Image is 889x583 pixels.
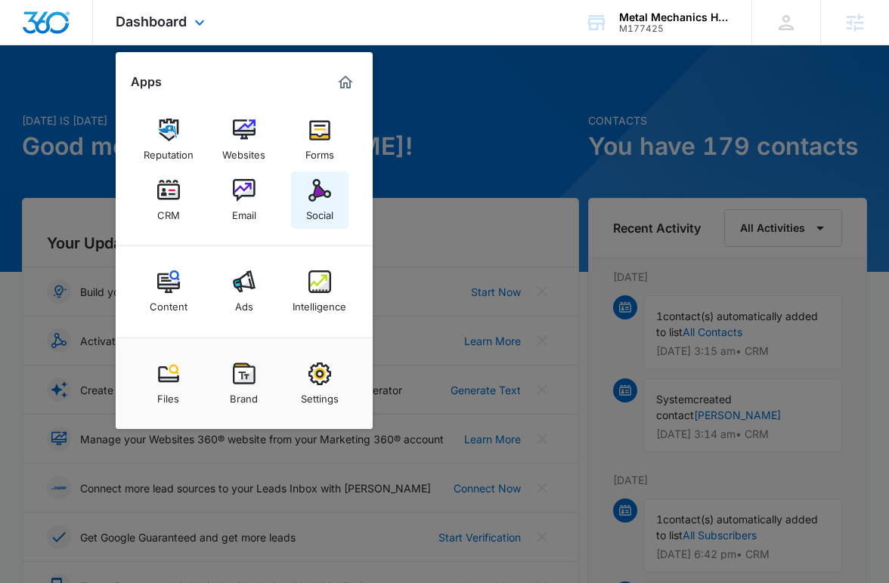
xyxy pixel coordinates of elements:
a: Websites [215,111,273,168]
div: Files [157,385,179,405]
div: Ads [235,293,253,313]
a: Email [215,171,273,229]
div: account id [619,23,729,34]
a: Marketing 360® Dashboard [333,70,358,94]
a: Brand [215,355,273,412]
div: Content [150,293,187,313]
div: Social [306,202,333,221]
div: Email [232,202,256,221]
a: Social [291,171,348,229]
a: Ads [215,263,273,320]
a: Intelligence [291,263,348,320]
div: Settings [301,385,339,405]
a: Files [140,355,197,412]
div: account name [619,11,729,23]
a: CRM [140,171,197,229]
h2: Apps [131,75,162,89]
a: Settings [291,355,348,412]
a: Forms [291,111,348,168]
div: Forms [305,141,334,161]
div: Reputation [144,141,194,161]
span: Dashboard [116,14,187,29]
a: Reputation [140,111,197,168]
div: CRM [157,202,180,221]
a: Content [140,263,197,320]
div: Intelligence [293,293,346,313]
div: Websites [222,141,265,161]
div: Brand [230,385,258,405]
